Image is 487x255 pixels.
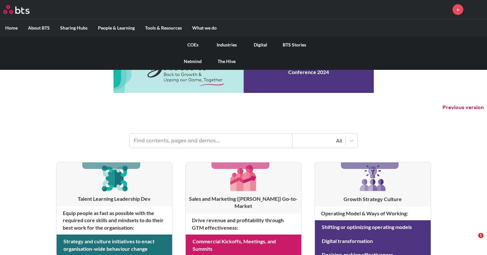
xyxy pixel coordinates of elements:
label: People & Learning [93,19,140,36]
div: All [296,137,342,144]
h3: Sales and Marketing ([PERSON_NAME]) Go-to-Market [186,195,301,210]
img: [object Object] [99,162,130,193]
h4: Equip people as fast as possible with the required core skills and mindsets to do their best work... [57,206,172,235]
a: Profile [468,2,484,17]
img: [object Object] [357,162,388,194]
label: What we do [187,19,222,36]
label: About BTS [23,19,55,36]
button: Previous version [442,104,484,111]
a: Go home [3,5,42,14]
h3: Growth Strategy Culture [315,196,430,203]
img: [object Object] [228,162,259,193]
iframe: Intercom live chat [465,233,480,249]
h4: Drive revenue and profitability through GTM effectiveness : [186,213,301,235]
img: Joshua Shadrick [468,2,484,17]
label: Tools & Resources [140,19,187,36]
h3: Talent Learning Leadership Dev [57,195,172,202]
img: BTS Logo [3,5,30,14]
a: + [453,4,463,15]
span: 1 [478,233,483,238]
label: Sharing Hubs [55,19,93,36]
h4: Operating Model & Ways of Working : [315,207,430,220]
input: Find contents, pages and demos... [130,134,292,148]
